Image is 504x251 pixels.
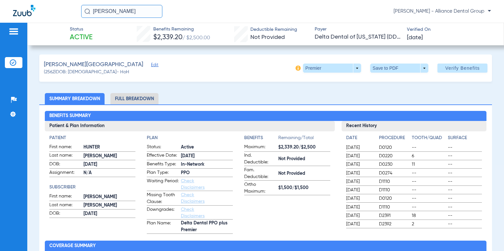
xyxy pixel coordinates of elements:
[346,187,373,193] span: [DATE]
[49,169,81,177] span: Assignment:
[45,241,486,251] h2: Coverage Summary
[379,204,409,210] span: D1110
[83,153,135,160] span: [PERSON_NAME]
[278,144,330,151] span: $2,339.20/$2,500
[181,220,233,233] span: Delta Dental PPO plus Premier
[412,195,446,202] span: --
[147,206,179,219] span: Downgrades:
[49,193,81,201] span: First name:
[13,5,35,16] img: Zuub Logo
[346,212,373,219] span: [DATE]
[346,144,373,151] span: [DATE]
[49,135,135,141] h4: Patient
[448,170,482,176] span: --
[412,212,446,219] span: 18
[437,64,487,73] button: Verify Benefits
[83,170,135,176] span: N/A
[278,135,330,144] span: Remaining/Total
[346,178,373,185] span: [DATE]
[346,161,373,168] span: [DATE]
[448,178,482,185] span: --
[296,66,301,71] img: info-icon
[181,161,233,168] span: In-Network
[45,111,486,121] h2: Benefits Summary
[315,33,401,41] span: Delta Dental of [US_STATE] (DDPA) - AI
[379,135,409,141] h4: Procedure
[153,26,210,33] span: Benefits Remaining
[412,144,446,151] span: --
[181,153,233,160] span: [DATE]
[147,135,233,141] h4: Plan
[244,135,278,144] app-breakdown-title: Benefits
[379,187,409,193] span: D1110
[412,135,446,144] app-breakdown-title: Tooth/Quad
[445,66,480,71] span: Verify Benefits
[44,61,143,69] span: [PERSON_NAME][GEOGRAPHIC_DATA]
[147,152,179,160] span: Effective Date:
[379,221,409,227] span: D2392
[448,195,482,202] span: --
[448,187,482,193] span: --
[394,8,491,15] span: [PERSON_NAME] - Alliance Dental Group
[181,193,205,204] a: Check Disclaimers
[412,187,446,193] span: --
[379,135,409,144] app-breakdown-title: Procedure
[147,220,179,233] span: Plan Name:
[448,161,482,168] span: --
[315,26,401,33] span: Payer
[183,35,210,41] span: / $2,500.00
[49,161,81,169] span: DOB:
[49,202,81,209] span: Last name:
[147,169,179,177] span: Plan Type:
[244,144,276,151] span: Maximum:
[412,161,446,168] span: 11
[346,153,373,159] span: [DATE]
[448,204,482,210] span: --
[448,153,482,159] span: --
[250,26,297,33] span: Deductible Remaining
[70,33,93,42] span: Active
[147,178,179,191] span: Waiting Period:
[448,212,482,219] span: --
[70,26,93,33] span: Status
[181,170,233,176] span: PPO
[44,69,129,76] span: (2562) DOB: [DEMOGRAPHIC_DATA] - HoH
[412,221,446,227] span: 2
[346,195,373,202] span: [DATE]
[147,161,179,169] span: Benefits Type:
[346,221,373,227] span: [DATE]
[448,221,482,227] span: --
[244,181,276,195] span: Ortho Maximum:
[49,184,135,191] h4: Subscriber
[147,144,179,151] span: Status:
[379,144,409,151] span: D0120
[412,170,446,176] span: --
[244,152,276,166] span: Ind. Deductible:
[379,178,409,185] span: D1110
[407,26,494,33] span: Verified On
[83,194,135,200] span: [PERSON_NAME]
[379,195,409,202] span: D0120
[379,161,409,168] span: D0230
[278,156,330,162] span: Not Provided
[45,93,105,104] li: Summary Breakdown
[244,135,278,141] h4: Benefits
[181,179,205,190] a: Check Disclaimers
[412,204,446,210] span: --
[379,212,409,219] span: D2391
[83,144,135,151] span: HUNTER
[49,152,81,160] span: Last name:
[346,135,373,144] app-breakdown-title: Date
[151,63,157,69] span: Edit
[407,34,423,42] span: [DATE]
[346,204,373,210] span: [DATE]
[412,178,446,185] span: --
[83,210,135,217] span: [DATE]
[49,210,81,218] span: DOB:
[346,170,373,176] span: [DATE]
[412,153,446,159] span: 6
[412,135,446,141] h4: Tooth/Quad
